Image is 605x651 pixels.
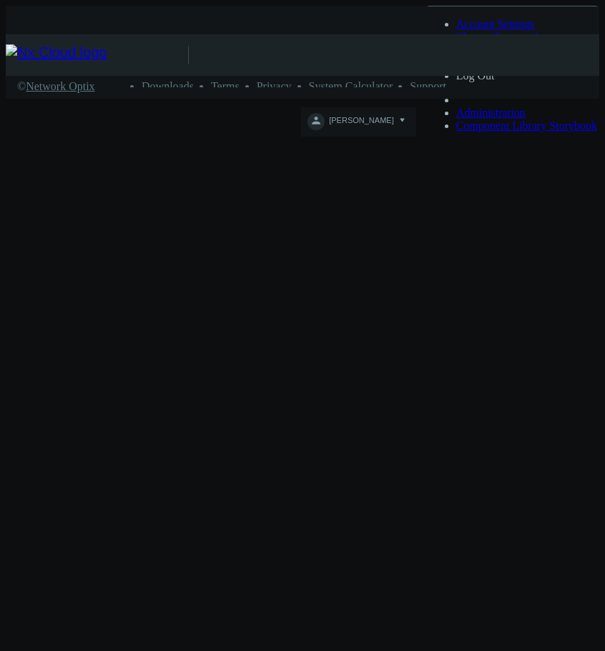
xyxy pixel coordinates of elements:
a: Account Settings [456,18,535,30]
a: Component Library Storybook [456,119,597,132]
span: [PERSON_NAME] [329,116,393,132]
a: Support [410,80,446,92]
a: Downloads [142,80,194,92]
span: Network Optix [26,80,94,92]
button: [PERSON_NAME] [301,107,415,137]
a: System Calculator [309,80,393,92]
a: Administration [456,107,526,119]
a: ©Network Optix [17,80,95,93]
a: Terms [211,80,240,92]
img: Nx Cloud logo [6,44,188,66]
a: Change Password [456,31,538,43]
a: Privacy [257,80,292,92]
